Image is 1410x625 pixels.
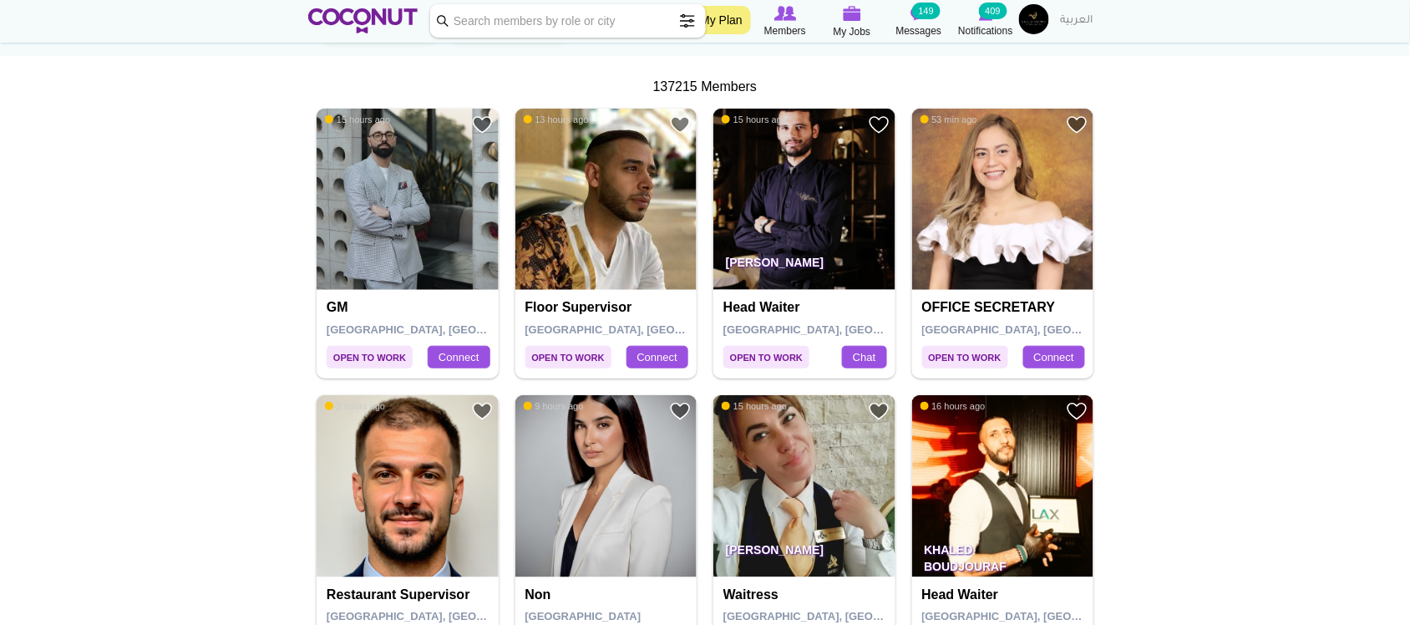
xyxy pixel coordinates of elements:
[1023,346,1085,369] a: Connect
[325,400,385,412] span: 9 hours ago
[774,6,796,21] img: Browse Members
[921,114,977,125] span: 53 min ago
[525,300,692,315] h4: Floor Supervisor
[912,531,1094,577] p: Khaled Boudjouraf
[428,346,489,369] a: Connect
[722,114,787,125] span: 15 hours ago
[525,323,763,336] span: [GEOGRAPHIC_DATA], [GEOGRAPHIC_DATA]
[723,323,961,336] span: [GEOGRAPHIC_DATA], [GEOGRAPHIC_DATA]
[819,4,885,40] a: My Jobs My Jobs
[842,346,886,369] a: Chat
[979,6,993,21] img: Notifications
[723,300,890,315] h4: Head Waiter
[869,401,890,422] a: Add to Favourites
[626,346,688,369] a: Connect
[430,4,706,38] input: Search members by role or city
[843,6,861,21] img: My Jobs
[922,323,1160,336] span: [GEOGRAPHIC_DATA], [GEOGRAPHIC_DATA]
[525,610,642,622] span: [GEOGRAPHIC_DATA]
[327,300,493,315] h4: GM
[1052,4,1102,38] a: العربية
[525,346,611,368] span: Open to Work
[752,4,819,39] a: Browse Members Members
[885,4,952,39] a: Messages Messages 149
[869,114,890,135] a: Add to Favourites
[327,323,565,336] span: [GEOGRAPHIC_DATA], [GEOGRAPHIC_DATA]
[722,400,787,412] span: 15 hours ago
[472,401,493,422] a: Add to Favourites
[713,243,895,290] p: [PERSON_NAME]
[670,401,691,422] a: Add to Favourites
[308,8,418,33] img: Home
[327,610,565,622] span: [GEOGRAPHIC_DATA], [GEOGRAPHIC_DATA]
[921,400,986,412] span: 16 hours ago
[670,114,691,135] a: Add to Favourites
[912,3,941,19] small: 149
[472,114,493,135] a: Add to Favourites
[910,6,927,21] img: Messages
[922,300,1088,315] h4: OFFICE SECRETARY
[922,587,1088,602] h4: Head Waiter
[327,346,413,368] span: Open to Work
[325,114,390,125] span: 15 hours ago
[958,23,1012,39] span: Notifications
[922,346,1008,368] span: Open to Work
[764,23,806,39] span: Members
[952,4,1019,39] a: Notifications Notifications 409
[524,114,589,125] span: 13 hours ago
[524,400,584,412] span: 9 hours ago
[922,610,1160,622] span: [GEOGRAPHIC_DATA], [GEOGRAPHIC_DATA]
[692,6,751,34] a: My Plan
[979,3,1007,19] small: 409
[713,531,895,577] p: [PERSON_NAME]
[723,610,961,622] span: [GEOGRAPHIC_DATA], [GEOGRAPHIC_DATA]
[723,587,890,602] h4: Waitress
[327,587,493,602] h4: Restaurant supervisor
[525,587,692,602] h4: Non
[723,346,809,368] span: Open to Work
[308,78,1102,97] div: 137215 Members
[896,23,942,39] span: Messages
[1067,401,1088,422] a: Add to Favourites
[834,23,871,40] span: My Jobs
[1067,114,1088,135] a: Add to Favourites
